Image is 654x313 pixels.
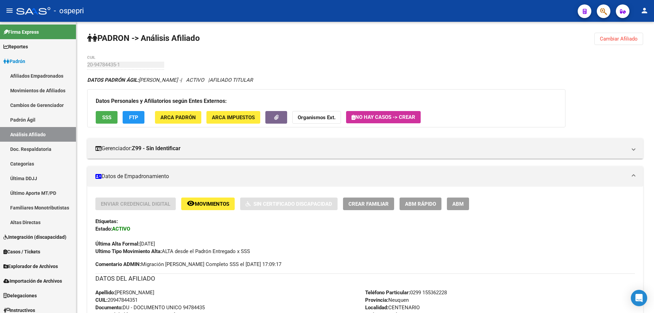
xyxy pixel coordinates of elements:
span: Migración [PERSON_NAME] Completo SSS el [DATE] 17:09:17 [95,261,281,268]
mat-expansion-panel-header: Gerenciador:Z99 - Sin Identificar [87,138,643,159]
span: FTP [129,114,138,121]
span: Neuquen [365,297,409,303]
span: Sin Certificado Discapacidad [253,201,332,207]
span: Reportes [3,43,28,50]
mat-panel-title: Datos de Empadronamiento [95,173,627,180]
span: No hay casos -> Crear [352,114,415,120]
strong: Ultimo Tipo Movimiento Alta: [95,248,162,254]
strong: Documento: [95,304,123,311]
button: ARCA Padrón [155,111,201,124]
mat-panel-title: Gerenciador: [95,145,627,152]
button: Sin Certificado Discapacidad [240,198,338,210]
span: ARCA Impuestos [212,114,255,121]
strong: Comentario ADMIN: [95,261,141,267]
button: Organismos Ext. [292,111,341,124]
mat-icon: menu [5,6,14,15]
span: ABM Rápido [405,201,436,207]
strong: PADRON -> Análisis Afiliado [87,33,200,43]
button: ABM Rápido [400,198,441,210]
span: DU - DOCUMENTO UNICO 94784435 [95,304,205,311]
span: - ospepri [54,3,84,18]
strong: Provincia: [365,297,388,303]
span: Delegaciones [3,292,37,299]
span: 0299 155362228 [365,289,447,296]
button: Cambiar Afiliado [594,33,643,45]
strong: Etiquetas: [95,218,118,224]
mat-expansion-panel-header: Datos de Empadronamiento [87,166,643,187]
button: FTP [123,111,144,124]
button: Movimientos [181,198,235,210]
span: Casos / Tickets [3,248,40,255]
span: Crear Familiar [348,201,389,207]
button: No hay casos -> Crear [346,111,421,123]
strong: Apellido: [95,289,115,296]
span: [DATE] [95,241,155,247]
span: [PERSON_NAME] - [87,77,181,83]
strong: Z99 - Sin Identificar [132,145,181,152]
span: ALTA desde el Padrón Entregado x SSS [95,248,250,254]
div: Open Intercom Messenger [631,290,647,306]
strong: Organismos Ext. [298,114,336,121]
span: Enviar Credencial Digital [101,201,170,207]
span: AFILIADO TITULAR [209,77,253,83]
span: Firma Express [3,28,39,36]
strong: Localidad: [365,304,388,311]
button: Crear Familiar [343,198,394,210]
span: [PERSON_NAME] [95,289,154,296]
span: Integración (discapacidad) [3,233,66,241]
span: 20947844351 [95,297,138,303]
span: SSS [102,114,111,121]
strong: Última Alta Formal: [95,241,140,247]
span: ARCA Padrón [160,114,196,121]
span: Movimientos [195,201,229,207]
strong: DATOS PADRÓN ÁGIL: [87,77,139,83]
button: ABM [447,198,469,210]
span: Padrón [3,58,25,65]
button: SSS [96,111,118,124]
button: Enviar Credencial Digital [95,198,176,210]
span: Cambiar Afiliado [600,36,638,42]
h3: DATOS DEL AFILIADO [95,274,635,283]
span: Explorador de Archivos [3,263,58,270]
span: Importación de Archivos [3,277,62,285]
h3: Datos Personales y Afiliatorios según Entes Externos: [96,96,557,106]
mat-icon: person [640,6,649,15]
span: CENTENARIO [365,304,420,311]
strong: CUIL: [95,297,108,303]
strong: ACTIVO [112,226,130,232]
span: ABM [452,201,464,207]
button: ARCA Impuestos [206,111,260,124]
strong: Teléfono Particular: [365,289,410,296]
strong: Estado: [95,226,112,232]
i: | ACTIVO | [87,77,253,83]
mat-icon: remove_red_eye [187,199,195,207]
